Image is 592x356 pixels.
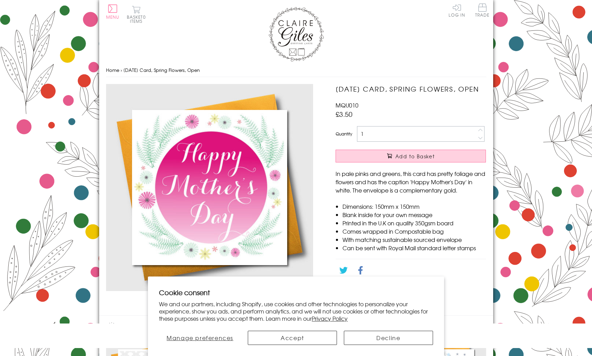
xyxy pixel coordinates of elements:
[336,84,486,94] h1: [DATE] Card, Spring Flowers, Open
[159,288,433,297] h2: Cookie consent
[106,67,119,73] a: Home
[248,331,337,345] button: Accept
[342,227,486,235] li: Comes wrapped in Compostable bag
[336,109,353,119] span: £3.50
[127,6,146,23] button: Basket0 items
[475,3,490,17] span: Trade
[336,169,486,194] p: In pale pinks and greens, this card has pretty foliage and flowers and has the caption 'Happy Mot...
[106,14,120,20] span: Menu
[475,3,490,18] a: Trade
[336,101,358,109] span: MQU010
[106,4,120,19] button: Menu
[269,7,324,62] img: Claire Giles Greetings Cards
[336,131,352,137] label: Quantity
[167,334,233,342] span: Manage preferences
[342,219,486,227] li: Printed in the U.K on quality 350gsm board
[121,67,122,73] span: ›
[159,331,241,345] button: Manage preferences
[449,3,465,17] a: Log In
[342,235,486,244] li: With matching sustainable sourced envelope
[159,300,433,322] p: We and our partners, including Shopify, use cookies and other technologies to personalize your ex...
[312,314,348,322] a: Privacy Policy
[106,322,486,333] h2: Product recommendations
[106,84,313,291] img: Mother's Day Card, Spring Flowers, Open
[342,244,486,252] li: Can be sent with Royal Mail standard letter stamps
[342,202,486,210] li: Dimensions: 150mm x 150mm
[395,153,435,160] span: Add to Basket
[106,63,486,77] nav: breadcrumbs
[130,14,146,24] span: 0 items
[344,331,433,345] button: Decline
[342,210,486,219] li: Blank inside for your own message
[123,67,200,73] span: [DATE] Card, Spring Flowers, Open
[336,150,486,162] button: Add to Basket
